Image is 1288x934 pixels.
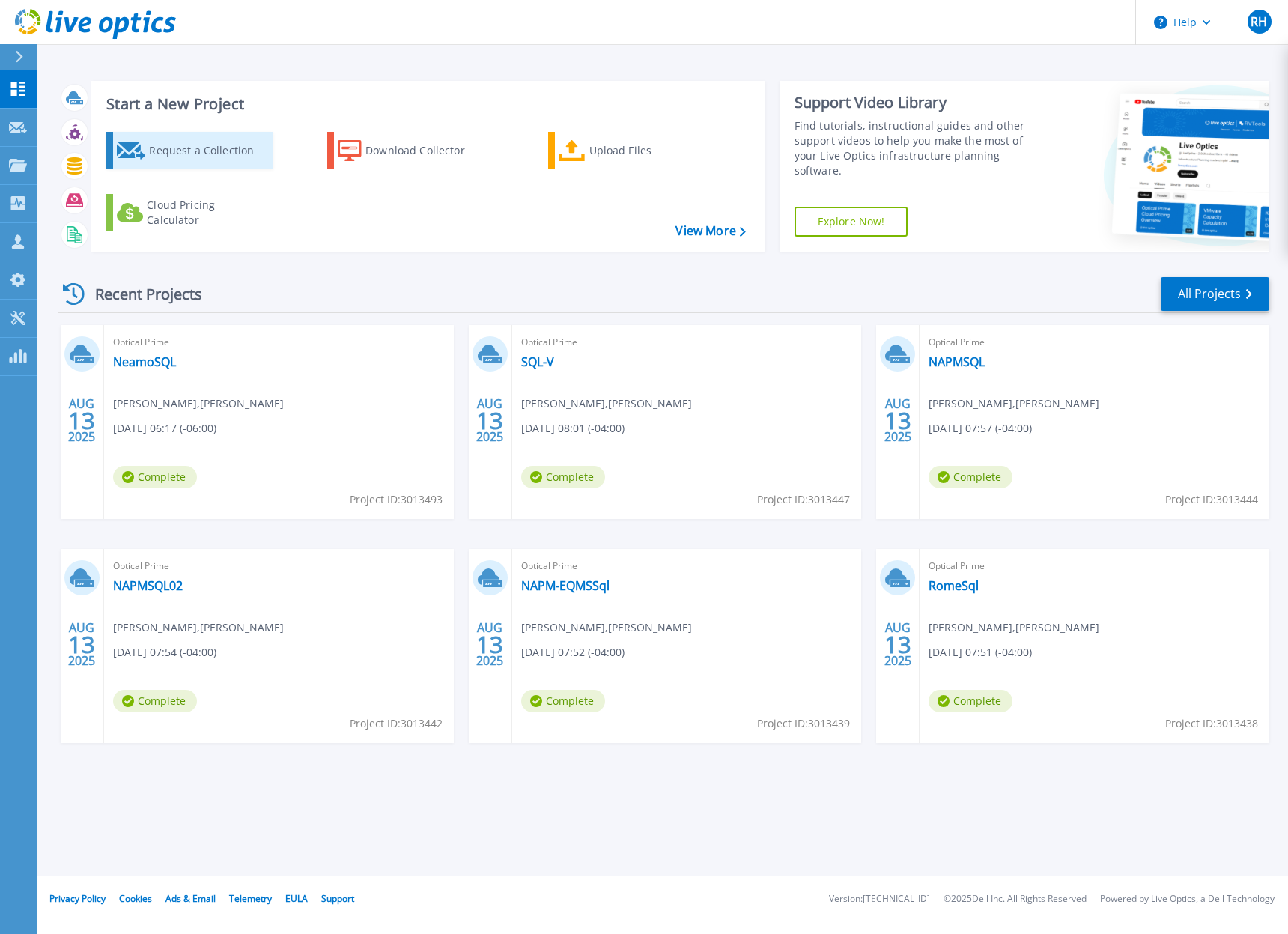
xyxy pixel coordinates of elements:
[165,892,216,905] a: Ads & Email
[476,414,503,427] span: 13
[106,194,273,231] a: Cloud Pricing Calculator
[67,393,96,448] div: AUG 2025
[350,715,443,732] span: Project ID: 3013442
[49,892,106,905] a: Privacy Policy
[929,558,1260,574] span: Optical Prime
[285,892,308,905] a: EULA
[68,638,95,651] span: 13
[1100,894,1275,904] li: Powered by Live Optics, a Dell Technology
[757,715,850,732] span: Project ID: 3013439
[119,892,152,905] a: Cookies
[757,491,850,508] span: Project ID: 3013447
[113,354,176,369] a: NeamoSQL
[521,558,853,574] span: Optical Prime
[1251,16,1267,28] span: RH
[929,578,979,593] a: RomeSql
[476,393,504,448] div: AUG 2025
[147,198,267,228] div: Cloud Pricing Calculator
[884,638,911,651] span: 13
[113,619,284,636] span: [PERSON_NAME] , [PERSON_NAME]
[113,690,197,712] span: Complete
[929,644,1032,661] span: [DATE] 07:51 (-04:00)
[229,892,272,905] a: Telemetry
[521,466,605,488] span: Complete
[944,894,1087,904] li: © 2025 Dell Inc. All Rights Reserved
[67,617,96,672] div: AUG 2025
[106,96,745,112] h3: Start a New Project
[521,334,853,351] span: Optical Prime
[113,558,445,574] span: Optical Prime
[327,132,494,169] a: Download Collector
[929,354,985,369] a: NAPMSQL
[929,420,1032,437] span: [DATE] 07:57 (-04:00)
[521,354,554,369] a: SQL-V
[113,395,284,412] span: [PERSON_NAME] , [PERSON_NAME]
[884,617,912,672] div: AUG 2025
[113,466,197,488] span: Complete
[795,118,1042,178] div: Find tutorials, instructional guides and other support videos to help you make the most of your L...
[521,420,625,437] span: [DATE] 08:01 (-04:00)
[350,491,443,508] span: Project ID: 3013493
[321,892,354,905] a: Support
[149,136,269,166] div: Request a Collection
[365,136,485,166] div: Download Collector
[58,276,222,312] div: Recent Projects
[929,466,1012,488] span: Complete
[929,395,1099,412] span: [PERSON_NAME] , [PERSON_NAME]
[1165,715,1258,732] span: Project ID: 3013438
[1165,491,1258,508] span: Project ID: 3013444
[113,578,183,593] a: NAPMSQL02
[548,132,715,169] a: Upload Files
[929,619,1099,636] span: [PERSON_NAME] , [PERSON_NAME]
[113,644,216,661] span: [DATE] 07:54 (-04:00)
[675,224,745,238] a: View More
[884,414,911,427] span: 13
[106,132,273,169] a: Request a Collection
[829,894,930,904] li: Version: [TECHNICAL_ID]
[1161,277,1269,311] a: All Projects
[795,93,1042,112] div: Support Video Library
[113,420,216,437] span: [DATE] 06:17 (-06:00)
[521,690,605,712] span: Complete
[68,414,95,427] span: 13
[884,393,912,448] div: AUG 2025
[521,578,610,593] a: NAPM-EQMSSql
[929,690,1012,712] span: Complete
[476,638,503,651] span: 13
[929,334,1260,351] span: Optical Prime
[521,395,692,412] span: [PERSON_NAME] , [PERSON_NAME]
[589,136,709,166] div: Upload Files
[795,207,908,237] a: Explore Now!
[113,334,445,351] span: Optical Prime
[521,644,625,661] span: [DATE] 07:52 (-04:00)
[476,617,504,672] div: AUG 2025
[521,619,692,636] span: [PERSON_NAME] , [PERSON_NAME]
